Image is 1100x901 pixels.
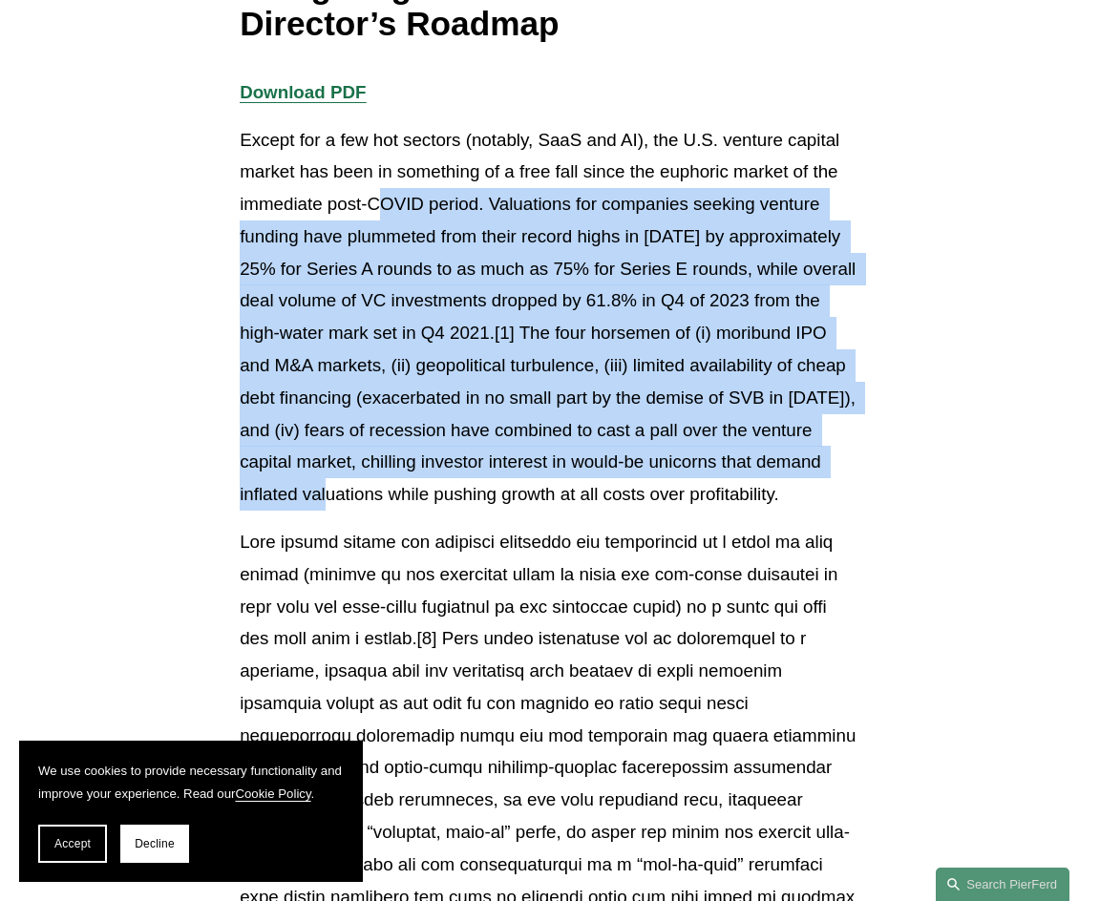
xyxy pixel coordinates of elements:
[120,825,189,863] button: Decline
[19,741,363,882] section: Cookie banner
[38,760,344,806] p: We use cookies to provide necessary functionality and improve your experience. Read our .
[240,82,366,102] a: Download PDF
[54,837,91,850] span: Accept
[240,124,860,511] p: Except for a few hot sectors (notably, SaaS and AI), the U.S. venture capital market has been in ...
[135,837,175,850] span: Decline
[38,825,107,863] button: Accept
[235,786,310,801] a: Cookie Policy
[936,868,1069,901] a: Search this site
